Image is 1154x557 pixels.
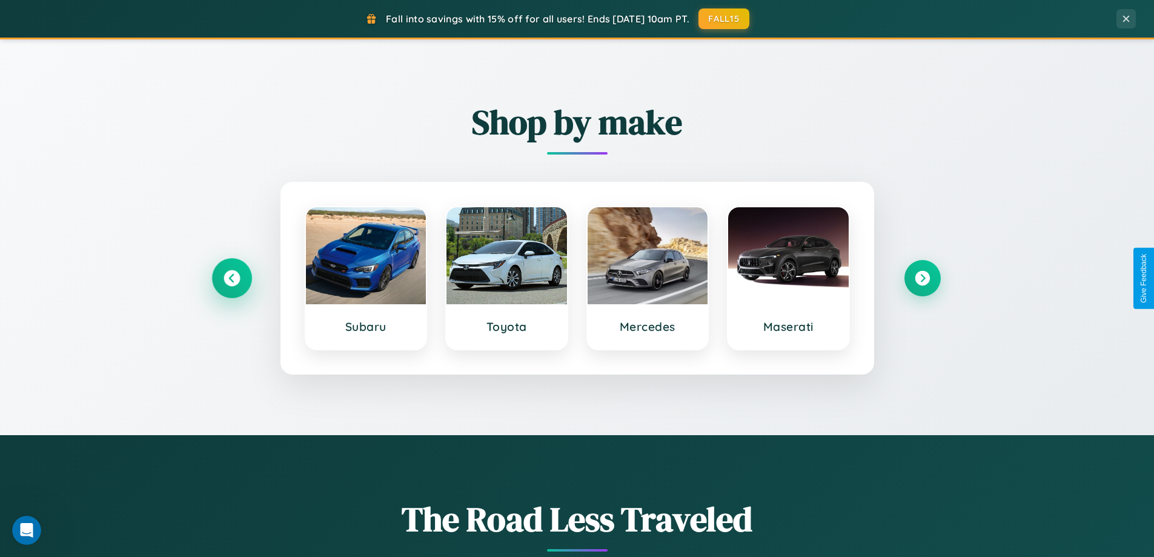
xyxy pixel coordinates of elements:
h2: Shop by make [214,99,941,145]
h1: The Road Less Traveled [214,496,941,542]
iframe: Intercom live chat [12,516,41,545]
h3: Maserati [740,319,837,334]
div: Give Feedback [1139,254,1148,303]
button: FALL15 [698,8,749,29]
h3: Subaru [318,319,414,334]
h3: Toyota [459,319,555,334]
span: Fall into savings with 15% off for all users! Ends [DATE] 10am PT. [386,13,689,25]
h3: Mercedes [600,319,696,334]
